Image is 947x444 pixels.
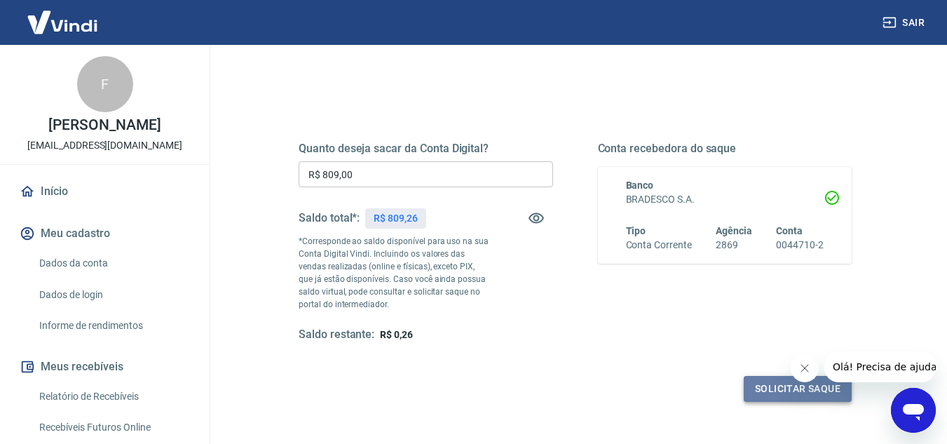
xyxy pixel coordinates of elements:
a: Informe de rendimentos [34,311,193,340]
p: *Corresponde ao saldo disponível para uso na sua Conta Digital Vindi. Incluindo os valores das ve... [299,235,489,311]
a: Relatório de Recebíveis [34,382,193,411]
h6: Conta Corrente [626,238,692,253]
img: Vindi [17,1,108,43]
span: Agência [716,225,752,236]
h6: 0044710-2 [776,238,824,253]
iframe: Mensagem da empresa [824,351,936,382]
span: R$ 0,26 [380,329,413,340]
button: Meu cadastro [17,218,193,249]
p: R$ 809,26 [374,211,418,226]
a: Dados da conta [34,249,193,278]
h5: Saldo restante: [299,328,374,342]
button: Sair [880,10,930,36]
h5: Quanto deseja sacar da Conta Digital? [299,142,553,156]
a: Início [17,176,193,207]
h5: Conta recebedora do saque [598,142,852,156]
iframe: Fechar mensagem [791,354,819,382]
button: Solicitar saque [744,376,852,402]
span: Banco [626,180,654,191]
h6: 2869 [716,238,752,253]
h6: BRADESCO S.A. [626,192,824,207]
span: Olá! Precisa de ajuda? [8,10,118,21]
span: Conta [776,225,803,236]
h5: Saldo total*: [299,211,360,225]
button: Meus recebíveis [17,351,193,382]
p: [EMAIL_ADDRESS][DOMAIN_NAME] [27,138,182,153]
iframe: Botão para abrir a janela de mensagens [891,388,936,433]
div: F [77,56,133,112]
p: [PERSON_NAME] [48,118,161,133]
span: Tipo [626,225,646,236]
a: Dados de login [34,281,193,309]
a: Recebíveis Futuros Online [34,413,193,442]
